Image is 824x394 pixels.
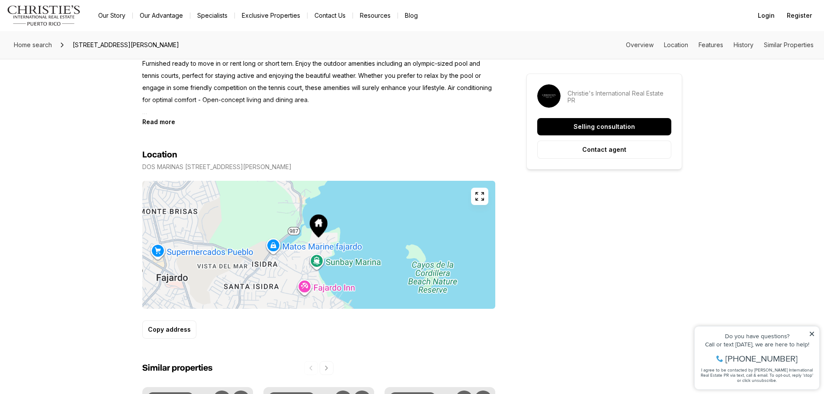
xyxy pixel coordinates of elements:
[190,10,234,22] a: Specialists
[7,5,81,26] img: logo
[10,38,55,52] a: Home search
[753,7,780,24] button: Login
[320,361,333,375] button: Next properties
[626,41,654,48] a: Skip to: Overview
[398,10,425,22] a: Blog
[69,38,183,52] span: [STREET_ADDRESS][PERSON_NAME]
[35,41,108,49] span: [PHONE_NUMBER]
[353,10,398,22] a: Resources
[308,10,353,22] button: Contact Us
[537,118,671,135] button: Selling consultation
[734,41,753,48] a: Skip to: History
[142,150,177,160] h4: Location
[699,41,723,48] a: Skip to: Features
[235,10,307,22] a: Exclusive Properties
[142,363,212,373] h2: Similar properties
[9,19,125,26] div: Do you have questions?
[664,41,688,48] a: Skip to: Location
[14,41,52,48] span: Home search
[787,12,812,19] span: Register
[764,41,814,48] a: Skip to: Similar Properties
[537,141,671,159] button: Contact agent
[782,7,817,24] button: Register
[142,320,196,339] button: Copy address
[148,326,191,333] p: Copy address
[582,146,626,153] p: Contact agent
[133,10,190,22] a: Our Advantage
[574,123,635,130] p: Selling consultation
[304,361,318,375] button: Previous properties
[568,90,671,104] p: Christie's International Real Estate PR
[91,10,132,22] a: Our Story
[142,181,495,309] img: Map of DOS MARINAS II VIEW AVE #2710, FAJARDO PR, 00738
[142,118,175,125] button: Read more
[758,12,775,19] span: Login
[9,28,125,34] div: Call or text [DATE], we are here to help!
[11,53,123,70] span: I agree to be contacted by [PERSON_NAME] International Real Estate PR via text, call & email. To ...
[142,45,495,118] p: 3 Bedroom-2 Baths corner apartment furnished with [GEOGRAPHIC_DATA], [GEOGRAPHIC_DATA] and [GEOGR...
[142,163,292,170] p: DOS MARINAS [STREET_ADDRESS][PERSON_NAME]
[626,42,814,48] nav: Page section menu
